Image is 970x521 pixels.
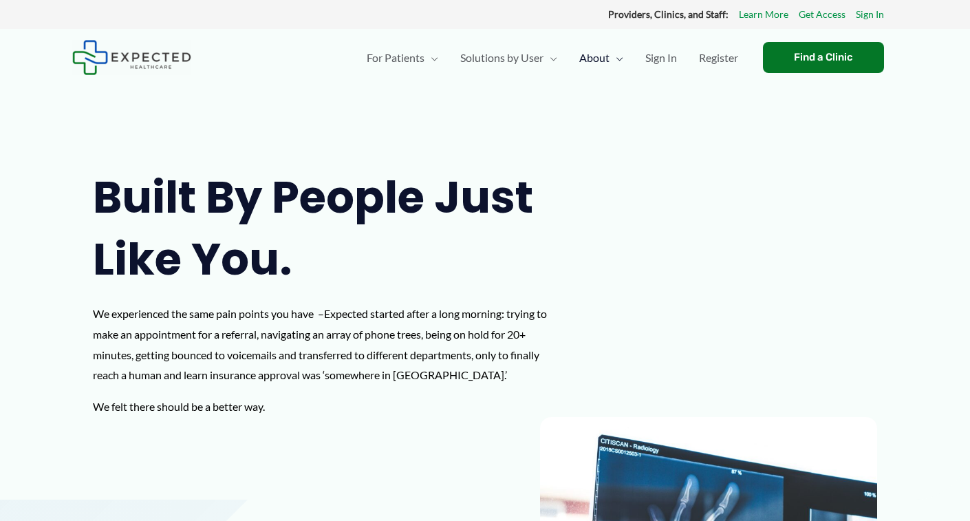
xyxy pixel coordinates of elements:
a: Sign In [634,34,688,82]
a: For PatientsMenu Toggle [356,34,449,82]
img: Expected Healthcare Logo - side, dark font, small [72,40,191,75]
a: Sign In [856,6,884,23]
h1: Built by people just like you. [93,167,563,290]
a: Get Access [799,6,845,23]
a: AboutMenu Toggle [568,34,634,82]
span: Menu Toggle [424,34,438,82]
a: Solutions by UserMenu Toggle [449,34,568,82]
span: Sign In [645,34,677,82]
span: Solutions by User [460,34,543,82]
strong: Providers, Clinics, and Staff: [608,8,729,20]
a: Register [688,34,749,82]
a: Learn More [739,6,788,23]
nav: Primary Site Navigation [356,34,749,82]
span: About [579,34,610,82]
p: We felt there should be a better way. [93,396,563,417]
a: Find a Clinic [763,42,884,73]
span: For Patients [367,34,424,82]
span: Menu Toggle [610,34,623,82]
span: Register [699,34,738,82]
span: Menu Toggle [543,34,557,82]
p: We experienced the same pain points you have – [93,304,563,385]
